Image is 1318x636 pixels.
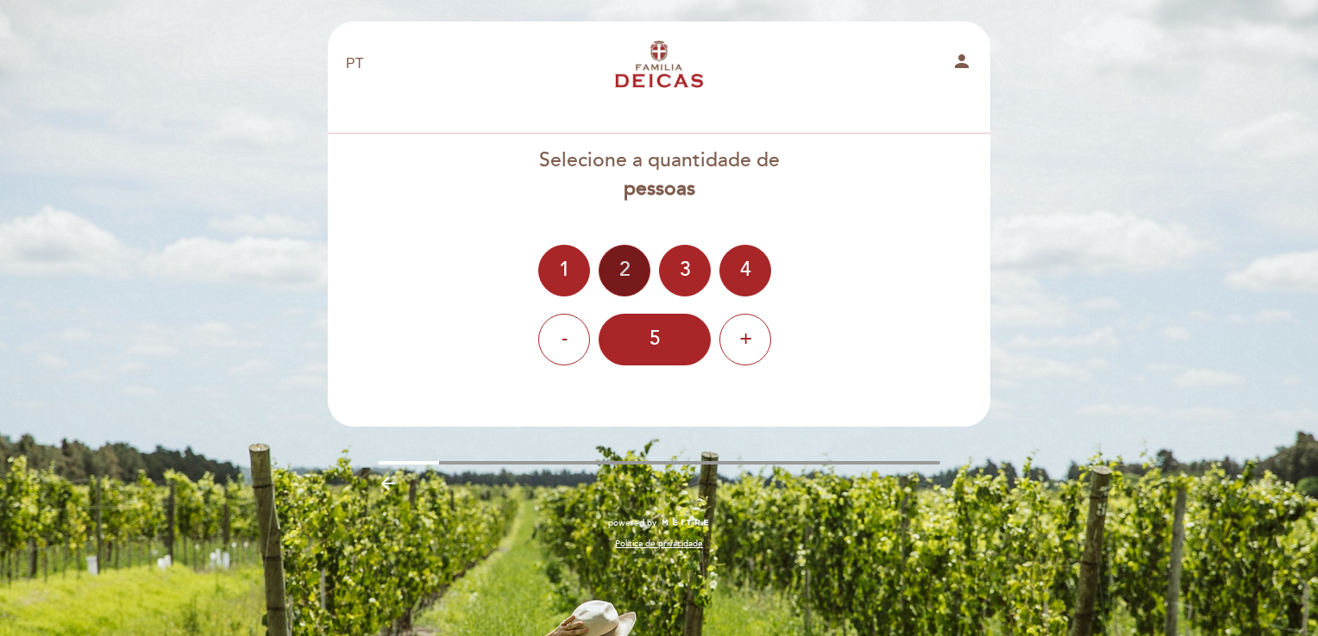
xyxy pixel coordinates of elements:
[378,473,399,494] i: arrow_backward
[615,538,703,550] a: Política de privacidade
[951,51,972,78] button: person
[659,245,711,296] div: 3
[951,51,972,72] i: person
[608,517,710,529] a: powered by
[551,41,767,88] a: Bodega Familia [PERSON_NAME]
[719,314,771,365] div: +
[608,517,656,529] span: powered by
[327,147,991,203] div: Selecione a quantidade de
[624,177,695,201] b: pessoas
[599,314,711,365] div: 5
[599,245,650,296] div: 2
[661,519,710,527] img: MEITRE
[538,314,590,365] div: -
[538,245,590,296] div: 1
[719,245,771,296] div: 4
